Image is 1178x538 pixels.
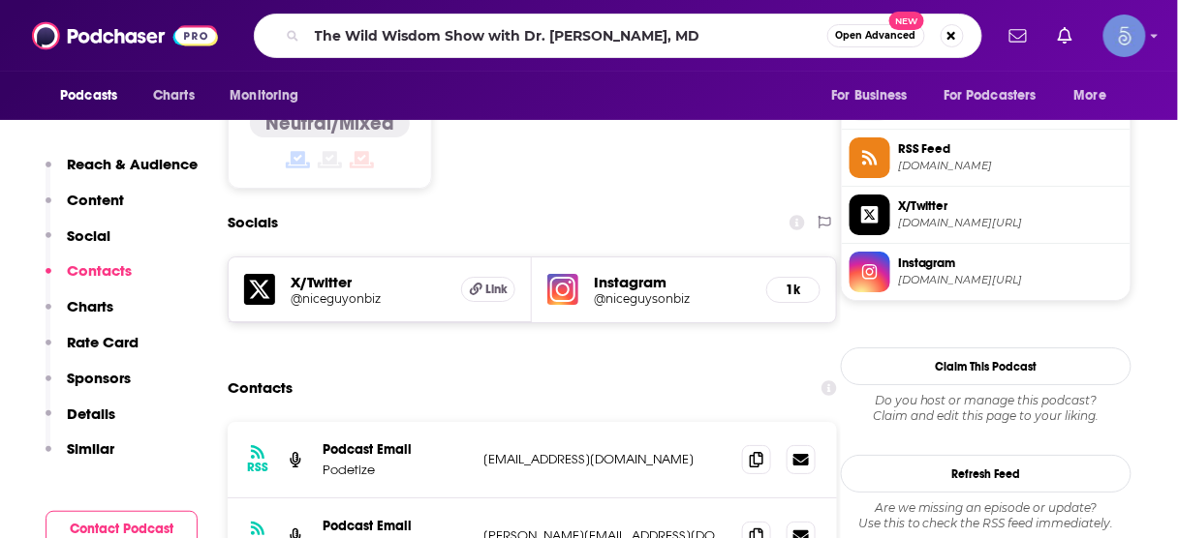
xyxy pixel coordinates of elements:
button: Sponsors [46,369,131,404]
p: Similar [67,439,114,458]
a: @niceguyonbiz [291,291,446,306]
h2: Contacts [228,370,293,406]
span: instagram.com/niceguysonbiz [898,273,1123,287]
button: Contacts [46,261,132,297]
p: Social [67,226,110,245]
button: Details [46,404,115,440]
span: Logged in as Spiral5-G1 [1103,15,1146,57]
span: New [889,12,924,30]
a: Instagram[DOMAIN_NAME][URL] [850,252,1123,292]
a: RSS Feed[DOMAIN_NAME] [850,137,1123,178]
button: Content [46,191,124,226]
span: Podcasts [60,82,117,109]
h4: Neutral/Mixed [265,111,394,135]
span: Link [485,282,508,297]
div: Search podcasts, credits, & more... [254,14,982,58]
h2: Socials [228,204,278,241]
span: For Business [831,82,908,109]
p: Content [67,191,124,209]
a: Link [461,277,515,302]
span: Do you host or manage this podcast? [841,393,1131,408]
h5: Instagram [594,273,750,291]
span: Instagram [898,254,1123,272]
p: Sponsors [67,369,131,387]
a: Show notifications dropdown [1002,19,1035,52]
p: Charts [67,297,113,315]
span: RSS Feed [898,140,1123,158]
p: Rate Card [67,333,139,351]
span: More [1074,82,1107,109]
a: X/Twitter[DOMAIN_NAME][URL] [850,194,1123,235]
p: Podcast Email [323,518,468,534]
input: Search podcasts, credits, & more... [307,20,827,51]
div: Claim and edit this page to your liking. [841,393,1131,424]
button: Rate Card [46,333,139,369]
span: Open Advanced [836,31,916,41]
button: Reach & Audience [46,155,198,191]
button: open menu [216,77,324,114]
button: Refresh Feed [841,455,1131,493]
h5: 1k [783,282,804,298]
span: Monitoring [230,82,298,109]
span: X/Twitter [898,197,1123,215]
p: Contacts [67,261,132,280]
button: Social [46,226,110,262]
p: Podetize [323,462,468,478]
button: Show profile menu [1103,15,1146,57]
button: open menu [1061,77,1131,114]
button: Charts [46,297,113,333]
p: [EMAIL_ADDRESS][DOMAIN_NAME] [483,451,727,467]
span: feeds.podetize.com [898,159,1123,173]
a: Show notifications dropdown [1050,19,1080,52]
button: Open AdvancedNew [827,24,925,47]
button: Similar [46,439,114,475]
a: Charts [140,77,206,114]
span: For Podcasters [944,82,1037,109]
span: Charts [153,82,195,109]
h5: X/Twitter [291,273,446,291]
img: Podchaser - Follow, Share and Rate Podcasts [32,17,218,54]
button: open menu [931,77,1065,114]
div: Are we missing an episode or update? Use this to check the RSS feed immediately. [841,500,1131,531]
span: twitter.com/niceguyonbiz [898,216,1123,230]
button: open menu [818,77,932,114]
h3: RSS [247,460,268,475]
button: Claim This Podcast [841,347,1131,385]
p: Podcast Email [323,441,468,458]
button: open menu [46,77,142,114]
img: User Profile [1103,15,1146,57]
p: Details [67,404,115,423]
a: @niceguysonbiz [594,291,750,306]
img: iconImage [547,274,578,305]
p: Reach & Audience [67,155,198,173]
